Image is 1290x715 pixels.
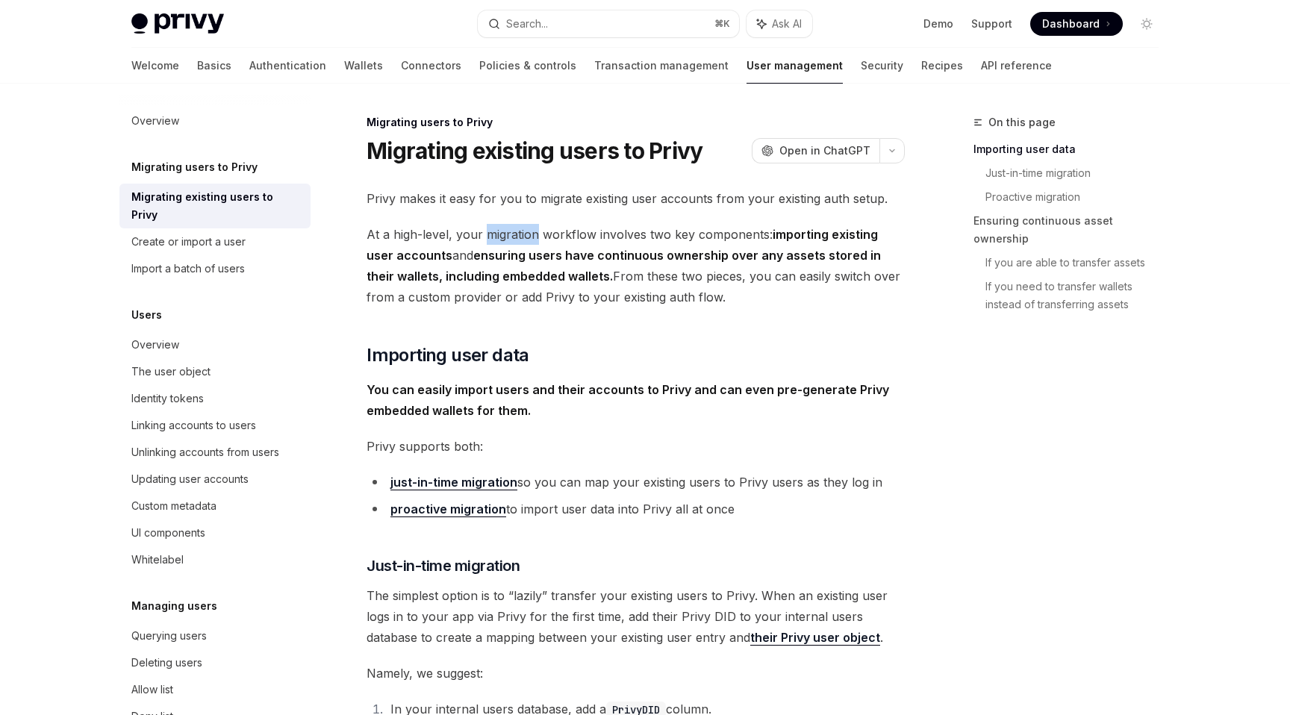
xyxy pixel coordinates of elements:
div: Import a batch of users [131,260,245,278]
span: Dashboard [1042,16,1100,31]
div: Querying users [131,627,207,645]
a: Welcome [131,48,179,84]
a: Migrating existing users to Privy [119,184,311,228]
a: Unlinking accounts from users [119,439,311,466]
div: Search... [506,15,548,33]
a: Allow list [119,676,311,703]
div: Overview [131,336,179,354]
a: UI components [119,519,311,546]
a: Overview [119,107,311,134]
span: The simplest option is to “lazily” transfer your existing users to Privy. When an existing user l... [367,585,905,648]
a: Querying users [119,622,311,649]
a: Import a batch of users [119,255,311,282]
li: so you can map your existing users to Privy users as they log in [367,472,905,493]
a: Just-in-time migration [985,161,1171,185]
a: Proactive migration [985,185,1171,209]
a: If you are able to transfer assets [985,251,1171,275]
a: Linking accounts to users [119,412,311,439]
span: ⌘ K [714,18,730,30]
a: Demo [923,16,953,31]
div: Unlinking accounts from users [131,443,279,461]
a: Authentication [249,48,326,84]
a: The user object [119,358,311,385]
a: Security [861,48,903,84]
a: Policies & controls [479,48,576,84]
div: The user object [131,363,211,381]
a: their Privy user object [750,630,880,646]
a: Basics [197,48,231,84]
div: Identity tokens [131,390,204,408]
span: Namely, we suggest: [367,663,905,684]
a: Create or import a user [119,228,311,255]
a: just-in-time migration [390,475,517,490]
a: Support [971,16,1012,31]
div: Whitelabel [131,551,184,569]
span: Ask AI [772,16,802,31]
a: proactive migration [390,502,506,517]
a: Identity tokens [119,385,311,412]
div: Create or import a user [131,233,246,251]
h5: Users [131,306,162,324]
div: Allow list [131,681,173,699]
a: Deleting users [119,649,311,676]
span: Privy supports both: [367,436,905,457]
a: Connectors [401,48,461,84]
div: Updating user accounts [131,470,249,488]
span: Privy makes it easy for you to migrate existing user accounts from your existing auth setup. [367,188,905,209]
a: API reference [981,48,1052,84]
strong: ensuring users have continuous ownership over any assets stored in their wallets, including embed... [367,248,881,284]
div: Linking accounts to users [131,416,256,434]
button: Ask AI [747,10,812,37]
span: At a high-level, your migration workflow involves two key components: and From these two pieces, ... [367,224,905,307]
a: User management [747,48,843,84]
span: On this page [988,113,1056,131]
a: Updating user accounts [119,466,311,493]
a: Ensuring continuous asset ownership [973,209,1171,251]
div: Custom metadata [131,497,216,515]
div: UI components [131,524,205,542]
strong: You can easily import users and their accounts to Privy and can even pre-generate Privy embedded ... [367,382,889,418]
span: Importing user data [367,343,529,367]
a: Custom metadata [119,493,311,519]
a: Recipes [921,48,963,84]
h5: Managing users [131,597,217,615]
a: Wallets [344,48,383,84]
a: If you need to transfer wallets instead of transferring assets [985,275,1171,316]
div: Migrating existing users to Privy [131,188,302,224]
a: Whitelabel [119,546,311,573]
h1: Migrating existing users to Privy [367,137,702,164]
button: Toggle dark mode [1135,12,1159,36]
span: Open in ChatGPT [779,143,870,158]
li: to import user data into Privy all at once [367,499,905,519]
a: Importing user data [973,137,1171,161]
h5: Migrating users to Privy [131,158,258,176]
button: Open in ChatGPT [752,138,879,163]
img: light logo [131,13,224,34]
span: Just-in-time migration [367,555,520,576]
div: Migrating users to Privy [367,115,905,130]
button: Search...⌘K [478,10,739,37]
a: Overview [119,331,311,358]
div: Overview [131,112,179,130]
div: Deleting users [131,654,202,672]
a: Dashboard [1030,12,1123,36]
a: Transaction management [594,48,729,84]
